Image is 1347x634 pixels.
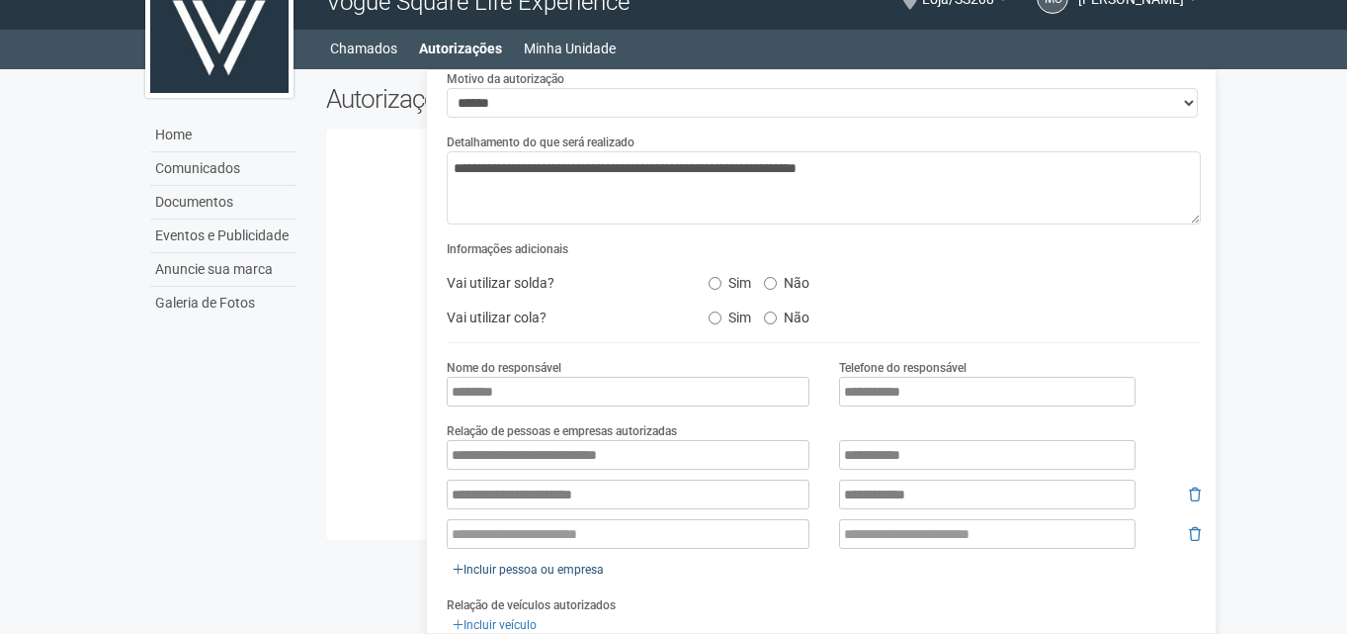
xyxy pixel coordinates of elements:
[839,359,967,377] label: Telefone do responsável
[330,35,397,62] a: Chamados
[447,134,634,151] label: Detalhamento do que será realizado
[709,277,721,290] input: Sim
[326,84,749,114] h2: Autorizações
[341,252,1188,270] div: Nenhuma autorização foi solicitada
[764,303,809,326] label: Não
[432,268,693,298] div: Vai utilizar solda?
[524,35,616,62] a: Minha Unidade
[447,559,610,581] a: Incluir pessoa ou empresa
[150,220,296,253] a: Eventos e Publicidade
[1189,527,1201,541] i: Remover
[447,240,568,258] label: Informações adicionais
[447,596,616,614] label: Relação de veículos autorizados
[709,312,721,324] input: Sim
[764,312,777,324] input: Não
[150,152,296,186] a: Comunicados
[419,35,502,62] a: Autorizações
[764,277,777,290] input: Não
[150,287,296,319] a: Galeria de Fotos
[447,422,677,440] label: Relação de pessoas e empresas autorizadas
[150,186,296,220] a: Documentos
[447,70,564,88] label: Motivo da autorização
[764,268,809,292] label: Não
[447,359,561,377] label: Nome do responsável
[150,119,296,152] a: Home
[709,268,751,292] label: Sim
[1189,488,1201,501] i: Remover
[432,303,693,332] div: Vai utilizar cola?
[709,303,751,326] label: Sim
[150,253,296,287] a: Anuncie sua marca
